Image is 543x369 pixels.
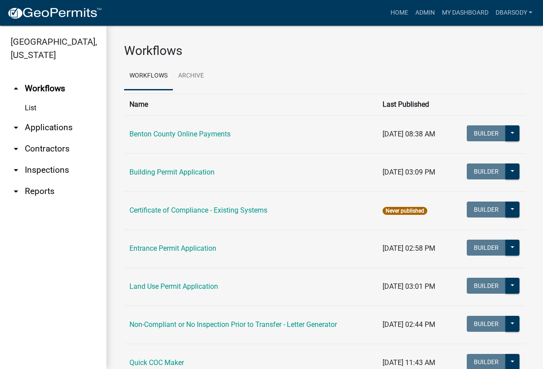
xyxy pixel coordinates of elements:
[438,4,492,21] a: My Dashboard
[467,316,506,332] button: Builder
[387,4,412,21] a: Home
[467,163,506,179] button: Builder
[124,43,525,58] h3: Workflows
[383,207,427,215] span: Never published
[124,62,173,90] a: Workflows
[11,83,21,94] i: arrow_drop_up
[383,358,435,367] span: [DATE] 11:43 AM
[129,358,184,367] a: Quick COC Maker
[383,168,435,176] span: [DATE] 03:09 PM
[129,282,218,291] a: Land Use Permit Application
[377,93,451,115] th: Last Published
[129,320,337,329] a: Non-Compliant or No Inspection Prior to Transfer - Letter Generator
[467,202,506,218] button: Builder
[383,282,435,291] span: [DATE] 03:01 PM
[467,278,506,294] button: Builder
[467,240,506,256] button: Builder
[129,130,230,138] a: Benton County Online Payments
[129,206,267,214] a: Certificate of Compliance - Existing Systems
[383,244,435,252] span: [DATE] 02:58 PM
[173,62,209,90] a: Archive
[124,93,377,115] th: Name
[11,165,21,175] i: arrow_drop_down
[11,186,21,197] i: arrow_drop_down
[467,125,506,141] button: Builder
[412,4,438,21] a: Admin
[129,244,216,252] a: Entrance Permit Application
[383,130,435,138] span: [DATE] 08:38 AM
[383,320,435,329] span: [DATE] 02:44 PM
[11,144,21,154] i: arrow_drop_down
[11,122,21,133] i: arrow_drop_down
[129,168,215,176] a: Building Permit Application
[492,4,536,21] a: Dbarsody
